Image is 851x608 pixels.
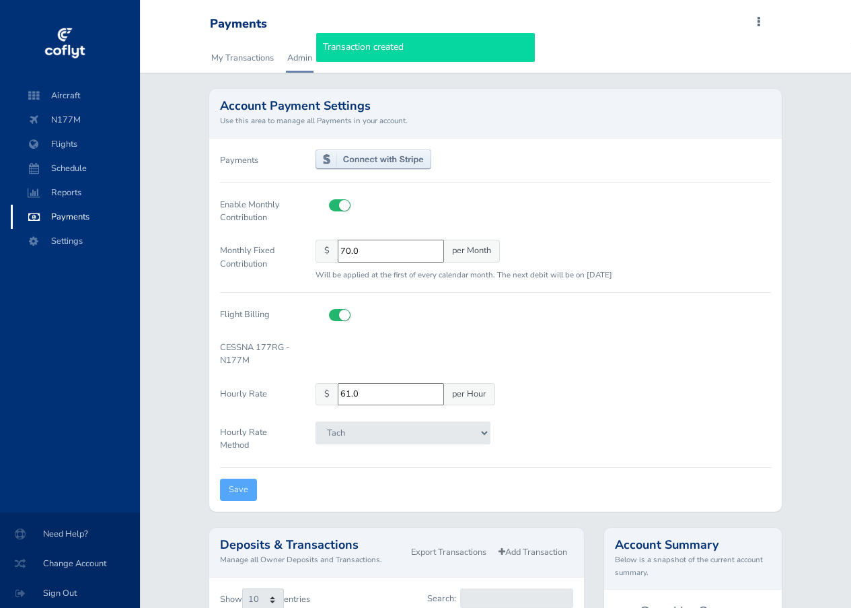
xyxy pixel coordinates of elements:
input: Search: [460,588,573,608]
span: Reports [24,180,126,205]
span: Need Help? [16,522,124,546]
small: Manage all Owner Deposits and Transactions. [220,553,405,566]
label: Hourly Rate Method [210,421,305,457]
label: Search: [427,588,573,608]
a: Export Transactions [405,543,492,562]
label: Payments [220,149,258,172]
small: Will be applied at the first of every calendar month. The next debit will be on [DATE] [316,269,612,280]
img: stripe-connect-c255eb9ebfc5316c8b257b833e9128a69e6f0df0262c56b5df0f3f4dcfbe27cf.png [316,149,432,170]
span: per Month [443,240,500,262]
span: Schedule [24,156,126,180]
label: Monthly Fixed Contribution [210,240,305,281]
span: $ [316,383,338,405]
label: Enable Monthly Contribution [210,194,305,229]
small: Below is a snapshot of the current account summary. [615,553,771,578]
span: per Hour [443,383,495,405]
a: Admin [286,43,313,73]
h2: Deposits & Transactions [220,539,405,551]
a: Add Transaction [492,543,573,562]
h2: Account Summary [615,539,771,551]
span: Sign Out [16,581,124,605]
div: Payments [210,17,267,32]
div: Transaction created [316,33,535,61]
img: coflyt logo [42,24,87,64]
span: Settings [24,229,126,253]
span: N177M [24,108,126,132]
span: $ [316,240,338,262]
a: My Transactions [210,43,275,73]
input: Save [220,479,257,501]
label: Flight Billing [210,304,305,326]
small: Use this area to manage all Payments in your account. [220,114,771,127]
span: Aircraft [24,83,126,108]
span: Payments [24,205,126,229]
label: CESSNA 177RG - N177M [210,337,305,372]
h2: Account Payment Settings [220,100,771,112]
label: Hourly Rate [210,383,305,411]
span: Change Account [16,551,124,576]
span: Flights [24,132,126,156]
